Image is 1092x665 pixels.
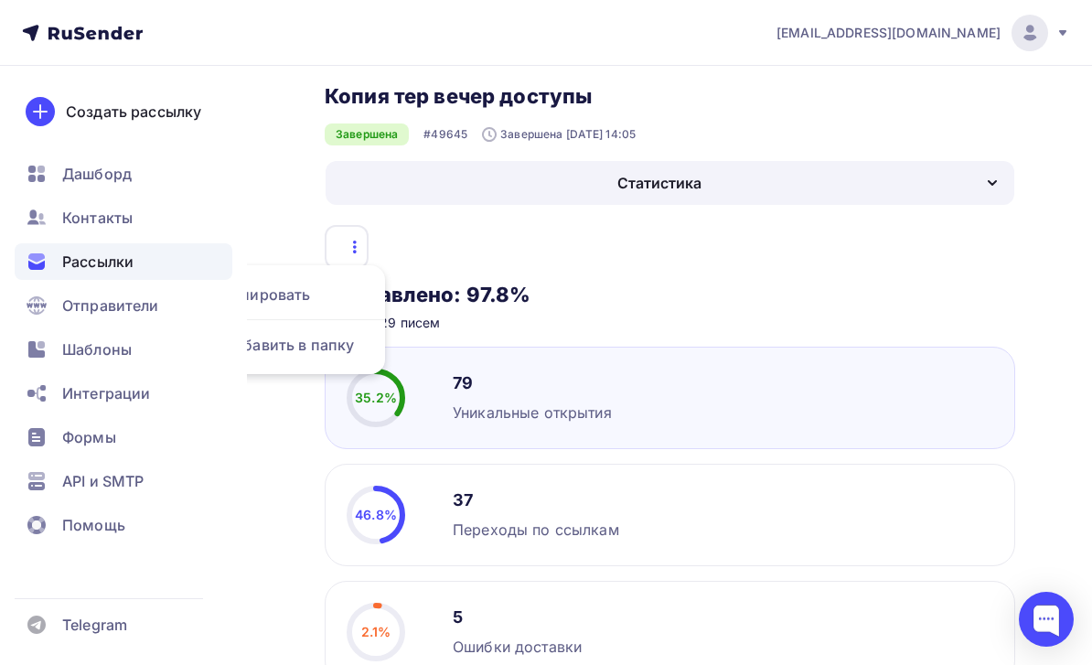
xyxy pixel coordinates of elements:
[15,199,232,236] a: Контакты
[776,24,1001,42] span: [EMAIL_ADDRESS][DOMAIN_NAME]
[187,284,363,306] div: Копировать
[62,514,125,536] span: Помощь
[325,160,1015,206] button: Статистика
[453,606,582,628] div: 5
[453,402,612,424] div: Уникальные открытия
[15,243,232,280] a: Рассылки
[325,83,877,109] h3: Копия тер вечер доступы
[66,101,201,123] div: Создать рассылку
[453,489,619,511] div: 37
[776,15,1070,51] a: [EMAIL_ADDRESS][DOMAIN_NAME]
[355,390,397,405] span: 35.2%
[453,372,612,394] div: 79
[325,282,1015,307] h3: Доставлено: 97.8%
[15,156,232,192] a: Дашборд
[62,426,116,448] span: Формы
[62,207,133,229] span: Контакты
[62,382,150,404] span: Интеграции
[325,314,1015,332] div: 224 из 229 писем
[62,295,159,316] span: Отправители
[62,470,144,492] span: API и SMTP
[15,331,232,368] a: Шаблоны
[423,127,467,142] div: #49645
[453,519,619,541] div: Переходы по ссылкам
[617,172,701,194] div: Статистика
[355,507,397,522] span: 46.8%
[62,163,132,185] span: Дашборд
[62,251,134,273] span: Рассылки
[453,636,582,658] div: Ошибки доставки
[62,614,127,636] span: Telegram
[361,624,391,639] span: 2.1%
[187,334,363,356] div: Добавить в папку
[15,287,232,324] a: Отправители
[482,127,636,142] div: Завершена [DATE] 14:05
[325,123,409,145] div: Завершена
[15,419,232,456] a: Формы
[62,338,132,360] span: Шаблоны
